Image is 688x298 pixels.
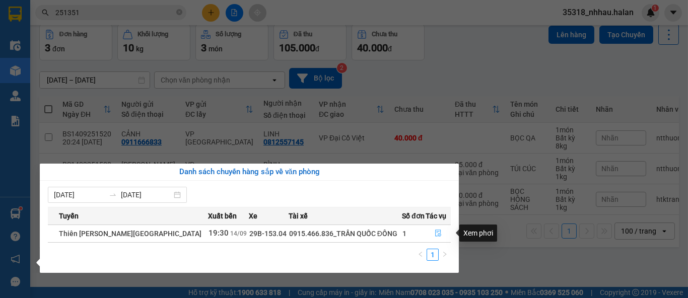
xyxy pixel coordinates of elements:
[435,230,442,238] span: file-done
[439,249,451,261] li: Next Page
[121,189,172,200] input: Đến ngày
[48,166,451,178] div: Danh sách chuyến hàng sắp về văn phòng
[402,210,425,221] span: Số đơn
[230,230,247,237] span: 14/09
[418,251,424,257] span: left
[289,228,401,239] div: 0915.466.836_TRẦN QUỐC ĐÔNG
[442,251,448,257] span: right
[427,249,438,260] a: 1
[59,210,79,221] span: Tuyến
[415,249,427,261] button: left
[402,230,406,238] span: 1
[249,230,287,238] span: 29B-153.04
[109,191,117,199] span: to
[289,210,308,221] span: Tài xế
[208,210,237,221] span: Xuất bến
[426,210,446,221] span: Tác vụ
[54,189,105,200] input: Từ ngày
[426,226,450,242] button: file-done
[59,230,201,238] span: Thiên [PERSON_NAME][GEOGRAPHIC_DATA]
[109,191,117,199] span: swap-right
[439,249,451,261] button: right
[249,210,257,221] span: Xe
[427,249,439,261] li: 1
[209,229,229,238] span: 19:30
[415,249,427,261] li: Previous Page
[459,225,497,242] div: Xem phơi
